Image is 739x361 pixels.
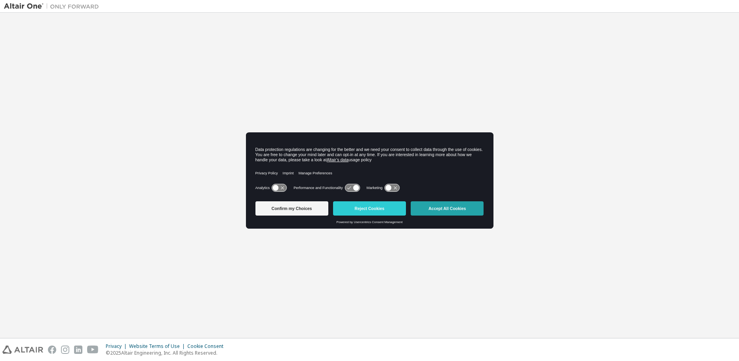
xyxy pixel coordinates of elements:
img: youtube.svg [87,346,99,354]
div: Website Terms of Use [129,343,187,350]
div: Privacy [106,343,129,350]
img: Altair One [4,2,103,10]
p: © 2025 Altair Engineering, Inc. All Rights Reserved. [106,350,228,356]
img: linkedin.svg [74,346,82,354]
div: Cookie Consent [187,343,228,350]
img: altair_logo.svg [2,346,43,354]
img: facebook.svg [48,346,56,354]
img: instagram.svg [61,346,69,354]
